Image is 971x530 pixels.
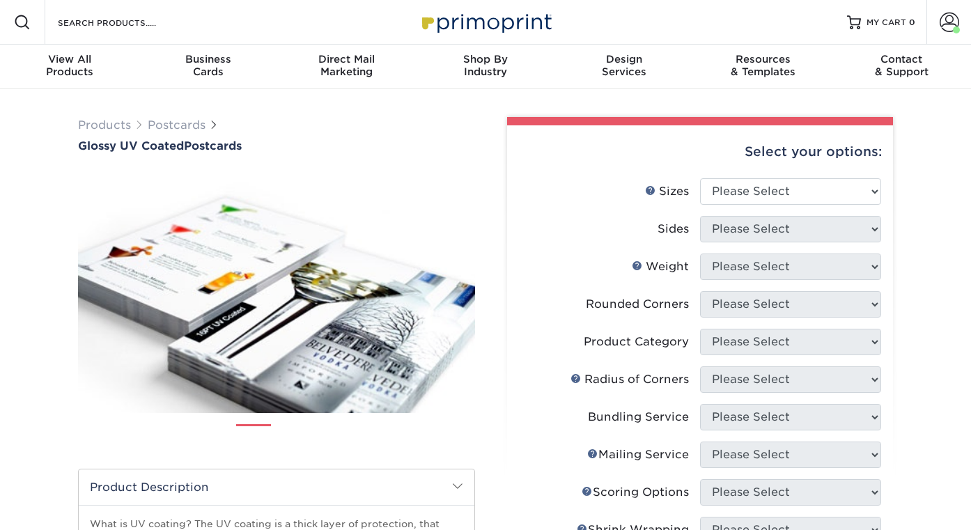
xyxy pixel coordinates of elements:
span: Business [139,53,277,65]
div: Bundling Service [588,409,689,426]
div: Marketing [277,53,416,78]
h2: Product Description [79,469,474,505]
img: Postcards 01 [236,419,271,454]
div: Industry [416,53,554,78]
a: BusinessCards [139,45,277,89]
div: & Support [832,53,971,78]
div: Sizes [645,183,689,200]
a: Resources& Templates [694,45,832,89]
div: Cards [139,53,277,78]
span: MY CART [867,17,906,29]
span: Glossy UV Coated [78,139,184,153]
a: DesignServices [555,45,694,89]
span: Contact [832,53,971,65]
a: Glossy UV CoatedPostcards [78,139,475,153]
span: Resources [694,53,832,65]
input: SEARCH PRODUCTS..... [56,14,192,31]
a: Products [78,118,131,132]
div: Scoring Options [582,484,689,501]
div: Product Category [584,334,689,350]
a: Direct MailMarketing [277,45,416,89]
img: Primoprint [416,7,555,37]
div: Weight [632,258,689,275]
span: 0 [909,17,915,27]
span: Shop By [416,53,554,65]
span: Design [555,53,694,65]
img: Postcards 02 [283,419,318,453]
div: Sides [658,221,689,237]
a: Contact& Support [832,45,971,89]
h1: Postcards [78,139,475,153]
img: Glossy UV Coated 01 [78,154,475,428]
div: Rounded Corners [586,296,689,313]
div: Mailing Service [587,446,689,463]
span: Direct Mail [277,53,416,65]
div: Select your options: [518,125,882,178]
div: & Templates [694,53,832,78]
a: Postcards [148,118,205,132]
div: Services [555,53,694,78]
a: Shop ByIndustry [416,45,554,89]
div: Radius of Corners [570,371,689,388]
